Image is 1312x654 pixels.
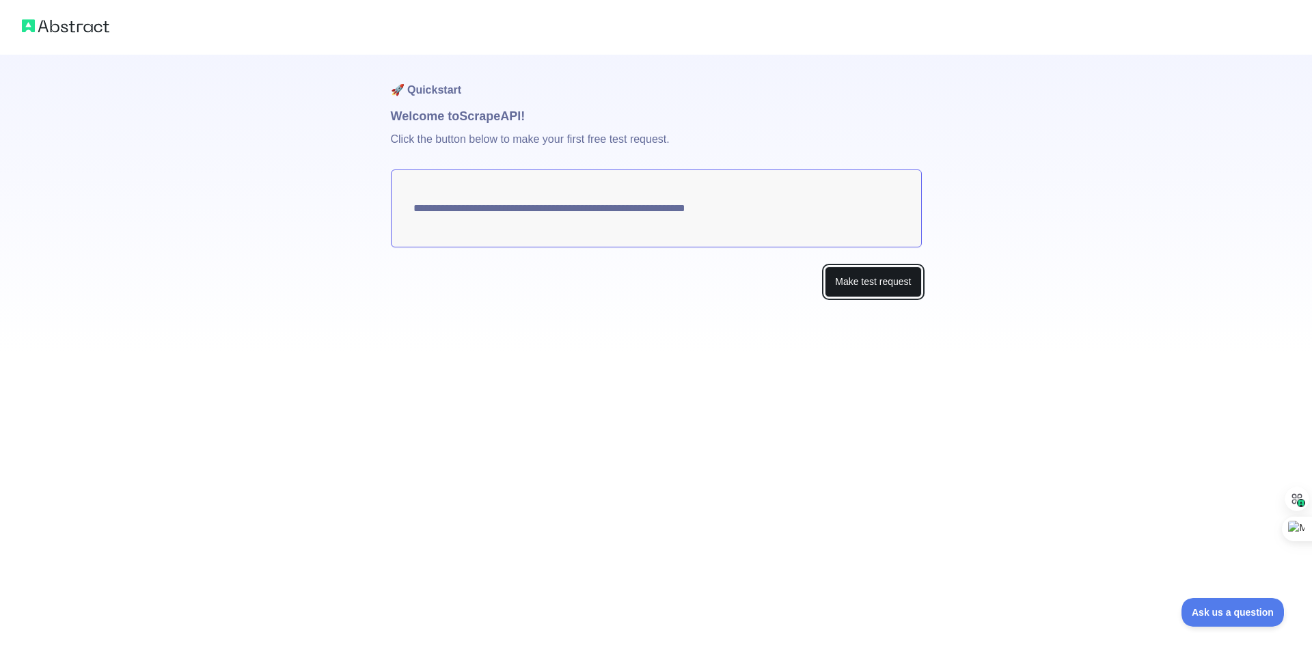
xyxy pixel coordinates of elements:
img: Abstract logo [22,16,109,36]
iframe: Toggle Customer Support [1181,598,1285,627]
p: Click the button below to make your first free test request. [391,126,922,169]
h1: 🚀 Quickstart [391,55,922,107]
button: Make test request [825,267,921,297]
h1: Welcome to Scrape API! [391,107,922,126]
